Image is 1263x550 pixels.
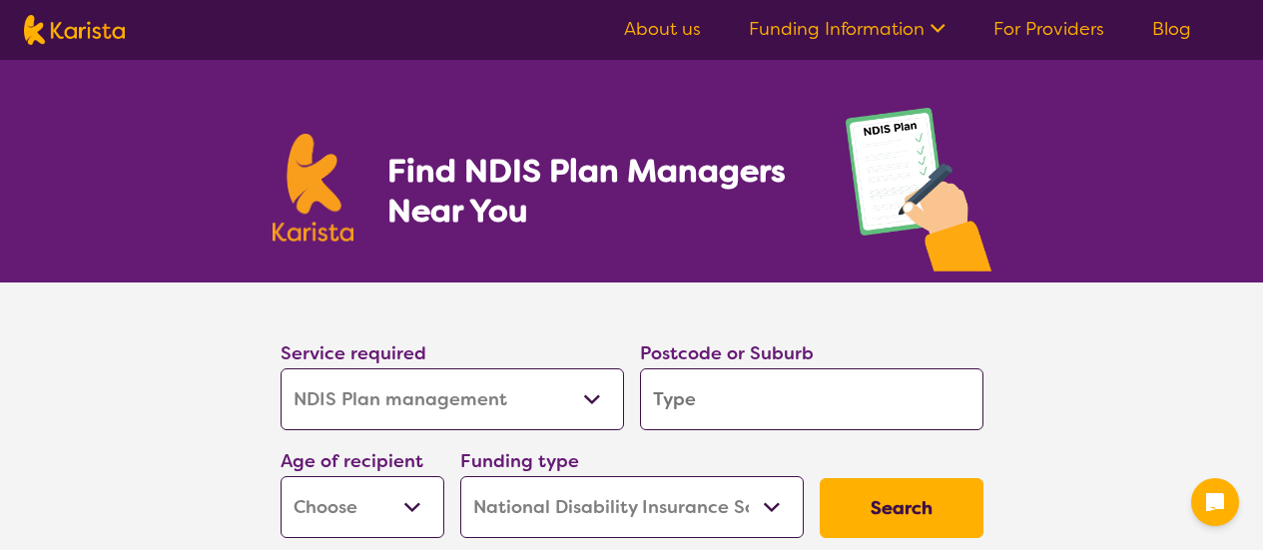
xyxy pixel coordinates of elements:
button: Search [820,478,983,538]
img: plan-management [846,108,991,282]
h1: Find NDIS Plan Managers Near You [387,151,805,231]
label: Age of recipient [281,449,423,473]
a: Funding Information [749,17,946,41]
a: About us [624,17,701,41]
img: Karista logo [24,15,125,45]
img: Karista logo [273,134,354,242]
a: Blog [1152,17,1191,41]
input: Type [640,368,983,430]
label: Funding type [460,449,579,473]
label: Postcode or Suburb [640,341,814,365]
label: Service required [281,341,426,365]
a: For Providers [993,17,1104,41]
